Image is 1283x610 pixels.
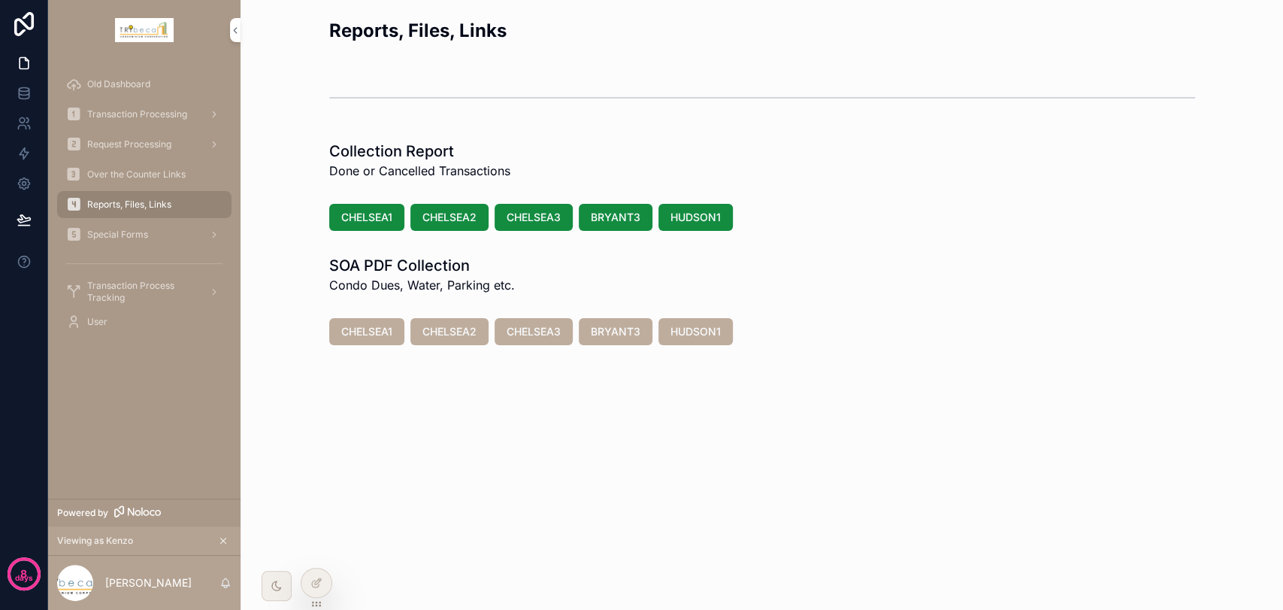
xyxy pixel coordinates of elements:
p: [PERSON_NAME] [105,575,192,590]
button: HUDSON1 [658,318,733,345]
span: Condo Dues, Water, Parking etc. [329,276,515,294]
span: CHELSEA1 [341,210,392,225]
div: scrollable content [48,60,241,355]
button: CHELSEA1 [329,204,404,231]
span: Transaction Processing [87,108,187,120]
a: User [57,308,231,335]
span: CHELSEA2 [422,324,477,339]
span: HUDSON1 [670,324,721,339]
span: User [87,316,107,328]
h1: SOA PDF Collection [329,255,515,276]
span: BRYANT3 [591,324,640,339]
span: BRYANT3 [591,210,640,225]
span: Transaction Process Tracking [87,280,197,304]
span: Over the Counter Links [87,168,186,181]
h2: Reports, Files, Links [329,18,507,43]
p: days [15,572,33,584]
button: HUDSON1 [658,204,733,231]
h1: Collection Report [329,141,510,162]
button: BRYANT3 [579,204,652,231]
p: 8 [20,566,27,581]
button: CHELSEA1 [329,318,404,345]
a: Special Forms [57,221,231,248]
span: Powered by [57,507,108,519]
button: CHELSEA3 [495,318,573,345]
span: CHELSEA2 [422,210,477,225]
a: Reports, Files, Links [57,191,231,218]
button: BRYANT3 [579,318,652,345]
span: Reports, Files, Links [87,199,171,211]
span: Old Dashboard [87,78,150,90]
a: Request Processing [57,131,231,158]
span: CHELSEA3 [507,210,561,225]
a: Powered by [48,499,241,527]
button: CHELSEA2 [410,204,489,231]
span: Done or Cancelled Transactions [329,162,510,180]
span: CHELSEA3 [507,324,561,339]
button: CHELSEA2 [410,318,489,345]
button: CHELSEA3 [495,204,573,231]
a: Transaction Processing [57,101,231,128]
span: Request Processing [87,138,171,150]
span: Viewing as Kenzo [57,535,133,547]
span: HUDSON1 [670,210,721,225]
a: Transaction Process Tracking [57,278,231,305]
img: App logo [115,18,174,42]
a: Old Dashboard [57,71,231,98]
a: Over the Counter Links [57,161,231,188]
span: Special Forms [87,229,148,241]
span: CHELSEA1 [341,324,392,339]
